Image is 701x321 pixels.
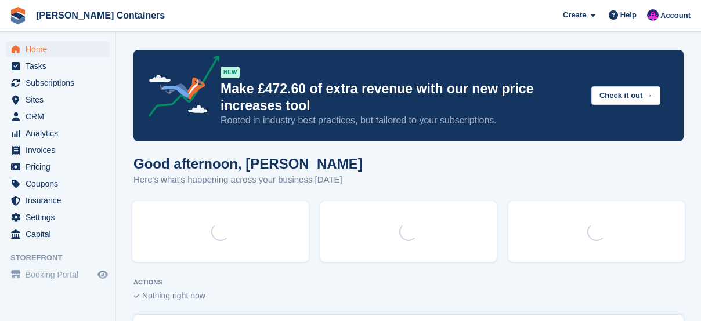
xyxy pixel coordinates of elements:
[221,81,582,114] p: Make £472.60 of extra revenue with our new price increases tool
[26,75,95,91] span: Subscriptions
[26,58,95,74] span: Tasks
[6,226,110,242] a: menu
[6,159,110,175] a: menu
[26,159,95,175] span: Pricing
[26,108,95,125] span: CRM
[26,92,95,108] span: Sites
[6,58,110,74] a: menu
[26,209,95,225] span: Settings
[26,176,95,192] span: Coupons
[26,226,95,242] span: Capital
[142,291,205,300] span: Nothing right now
[6,92,110,108] a: menu
[9,7,27,24] img: stora-icon-8386f47178a22dfd0bd8f6a31ec36ba5ce8667c1dd55bd0f319d3a0aa187defe.svg
[10,252,115,264] span: Storefront
[26,41,95,57] span: Home
[221,67,240,78] div: NEW
[133,156,363,172] h1: Good afternoon, [PERSON_NAME]
[6,125,110,141] a: menu
[26,125,95,141] span: Analytics
[133,294,140,298] img: blank_slate_check_icon-ba018cac091ee9be17c0a81a6c232d5eb81de652e7a59be601be346b1b6ddf79.svg
[26,267,95,283] span: Booking Portal
[6,142,110,158] a: menu
[26,192,95,209] span: Insurance
[660,10,691,21] span: Account
[96,268,110,282] a: Preview store
[31,6,169,25] a: [PERSON_NAME] Containers
[133,173,363,187] p: Here's what's happening across your business [DATE]
[6,267,110,283] a: menu
[6,75,110,91] a: menu
[133,279,684,286] p: ACTIONS
[26,142,95,158] span: Invoices
[6,176,110,192] a: menu
[6,41,110,57] a: menu
[6,209,110,225] a: menu
[591,86,660,105] button: Check it out →
[620,9,637,21] span: Help
[647,9,659,21] img: Claire Wilson
[563,9,586,21] span: Create
[6,108,110,125] a: menu
[6,192,110,209] a: menu
[221,114,582,127] p: Rooted in industry best practices, but tailored to your subscriptions.
[139,55,220,121] img: price-adjustments-announcement-icon-8257ccfd72463d97f412b2fc003d46551f7dbcb40ab6d574587a9cd5c0d94...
